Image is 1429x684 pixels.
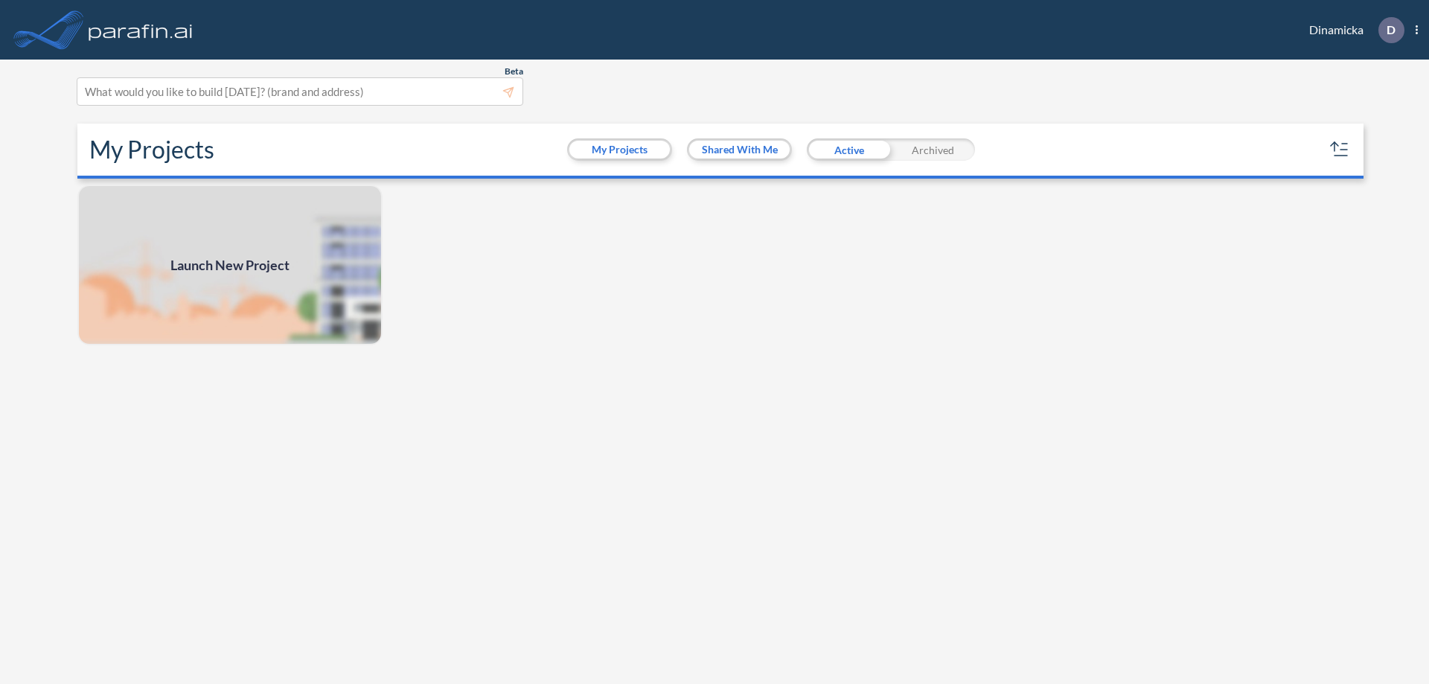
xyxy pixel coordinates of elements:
[1287,17,1418,43] div: Dinamicka
[891,138,975,161] div: Archived
[77,185,383,345] a: Launch New Project
[89,135,214,164] h2: My Projects
[505,65,523,77] span: Beta
[807,138,891,161] div: Active
[1328,138,1352,162] button: sort
[86,15,196,45] img: logo
[569,141,670,159] button: My Projects
[1387,23,1396,36] p: D
[689,141,790,159] button: Shared With Me
[77,185,383,345] img: add
[170,255,290,275] span: Launch New Project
